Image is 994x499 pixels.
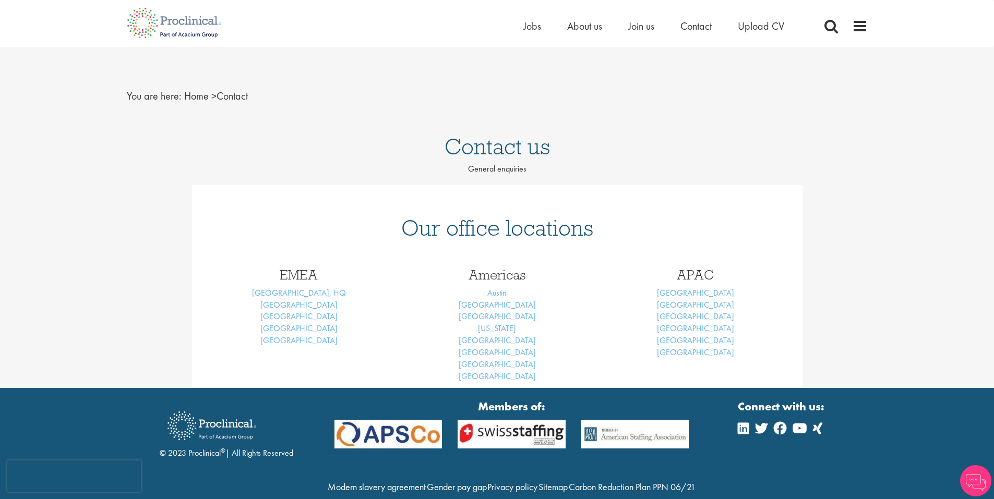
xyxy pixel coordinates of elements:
a: [GEOGRAPHIC_DATA] [459,347,536,358]
a: [GEOGRAPHIC_DATA] [657,347,734,358]
a: About us [567,19,602,33]
img: Chatbot [960,465,991,496]
a: Privacy policy [487,481,537,493]
a: Austin [487,287,507,298]
sup: ® [221,446,225,455]
a: Join us [628,19,654,33]
span: You are here: [127,89,182,103]
a: [GEOGRAPHIC_DATA] [459,371,536,382]
a: Upload CV [738,19,784,33]
a: [GEOGRAPHIC_DATA] [459,311,536,322]
a: Contact [680,19,712,33]
h3: EMEA [208,268,390,282]
h3: Americas [406,268,589,282]
a: [US_STATE] [478,323,516,334]
a: Modern slavery agreement [328,481,426,493]
a: [GEOGRAPHIC_DATA] [260,335,338,346]
strong: Members of: [334,398,689,415]
a: [GEOGRAPHIC_DATA] [657,335,734,346]
a: [GEOGRAPHIC_DATA] [260,311,338,322]
a: [GEOGRAPHIC_DATA] [459,359,536,370]
a: [GEOGRAPHIC_DATA] [657,287,734,298]
a: [GEOGRAPHIC_DATA] [657,311,734,322]
a: [GEOGRAPHIC_DATA] [657,299,734,310]
img: Proclinical Recruitment [160,404,264,447]
a: [GEOGRAPHIC_DATA], HQ [252,287,346,298]
a: breadcrumb link to Home [184,89,209,103]
span: > [211,89,217,103]
iframe: reCAPTCHA [7,460,141,492]
img: APSCo [450,420,573,448]
h1: Our office locations [208,216,787,239]
span: Contact [184,89,248,103]
a: Gender pay gap [427,481,487,493]
a: Carbon Reduction Plan PPN 06/21 [569,481,696,493]
a: [GEOGRAPHIC_DATA] [459,299,536,310]
a: [GEOGRAPHIC_DATA] [657,323,734,334]
div: © 2023 Proclinical | All Rights Reserved [160,404,293,459]
a: [GEOGRAPHIC_DATA] [260,323,338,334]
a: Sitemap [538,481,568,493]
strong: Connect with us: [738,398,827,415]
h3: APAC [604,268,787,282]
img: APSCo [573,420,697,448]
a: [GEOGRAPHIC_DATA] [459,335,536,346]
a: Jobs [523,19,541,33]
a: [GEOGRAPHIC_DATA] [260,299,338,310]
img: APSCo [327,420,450,448]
